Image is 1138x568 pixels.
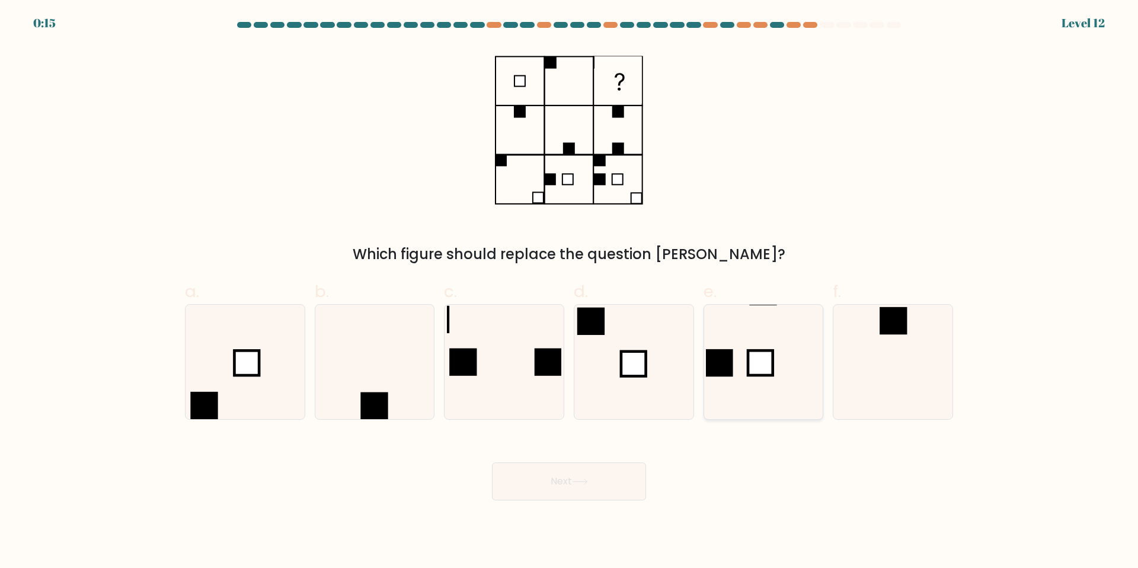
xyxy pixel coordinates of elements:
[704,280,717,303] span: e.
[574,280,588,303] span: d.
[833,280,841,303] span: f.
[33,14,56,32] div: 0:15
[444,280,457,303] span: c.
[315,280,329,303] span: b.
[1062,14,1105,32] div: Level 12
[192,244,946,265] div: Which figure should replace the question [PERSON_NAME]?
[492,462,646,500] button: Next
[185,280,199,303] span: a.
